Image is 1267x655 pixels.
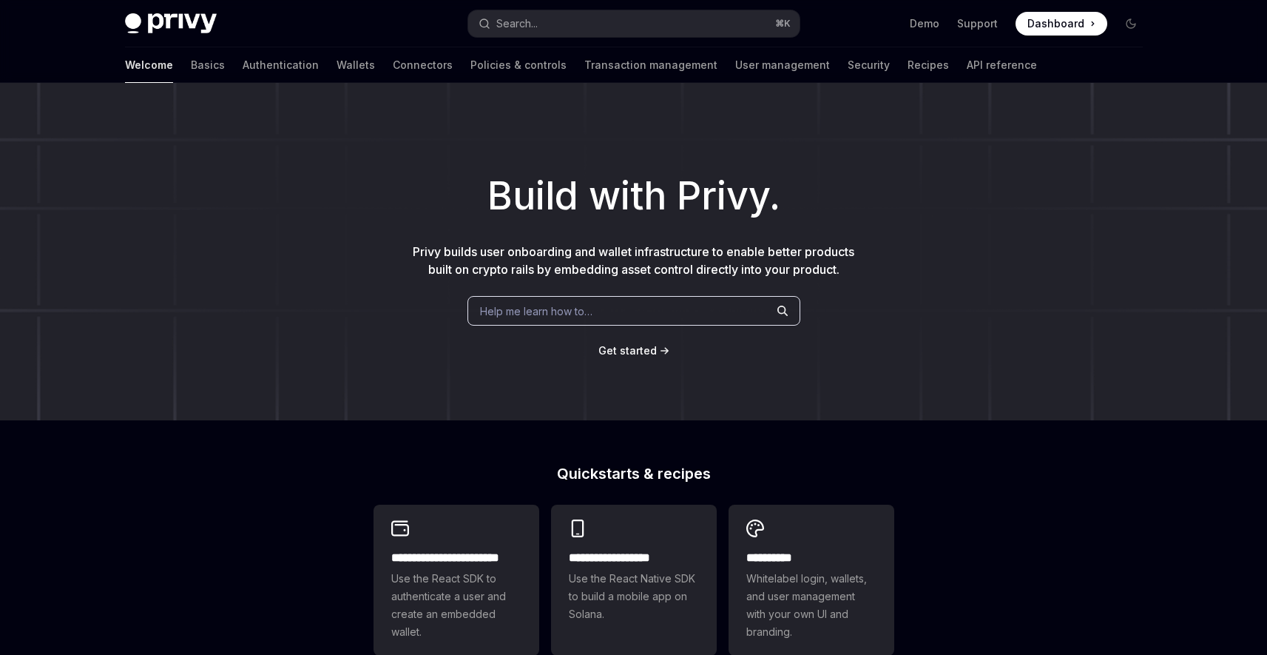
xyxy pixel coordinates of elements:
span: ⌘ K [775,18,791,30]
a: Dashboard [1016,12,1107,36]
a: Connectors [393,47,453,83]
a: Policies & controls [470,47,567,83]
a: User management [735,47,830,83]
img: dark logo [125,13,217,34]
a: Recipes [908,47,949,83]
h1: Build with Privy. [24,167,1243,225]
a: Security [848,47,890,83]
a: Transaction management [584,47,717,83]
span: Dashboard [1027,16,1084,31]
a: Demo [910,16,939,31]
span: Help me learn how to… [480,303,592,319]
span: Use the React Native SDK to build a mobile app on Solana. [569,570,699,623]
button: Search...⌘K [468,10,800,37]
a: Authentication [243,47,319,83]
a: Basics [191,47,225,83]
span: Get started [598,344,657,357]
span: Privy builds user onboarding and wallet infrastructure to enable better products built on crypto ... [413,244,854,277]
a: Support [957,16,998,31]
a: Get started [598,343,657,358]
button: Toggle dark mode [1119,12,1143,36]
a: API reference [967,47,1037,83]
a: Welcome [125,47,173,83]
span: Use the React SDK to authenticate a user and create an embedded wallet. [391,570,521,641]
span: Whitelabel login, wallets, and user management with your own UI and branding. [746,570,876,641]
a: Wallets [337,47,375,83]
div: Search... [496,15,538,33]
h2: Quickstarts & recipes [374,466,894,481]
